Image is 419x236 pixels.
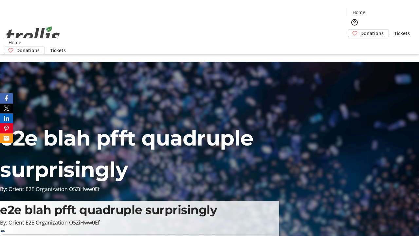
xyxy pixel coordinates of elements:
a: Home [348,9,369,16]
span: Home [353,9,365,16]
a: Tickets [45,47,71,54]
button: Cart [348,37,361,50]
span: Donations [360,30,384,37]
span: Home [9,39,21,46]
span: Donations [16,47,40,54]
a: Tickets [389,30,415,37]
a: Home [4,39,25,46]
img: Orient E2E Organization O5ZiHww0Ef's Logo [4,19,62,52]
a: Donations [348,29,389,37]
span: Tickets [394,30,410,37]
button: Help [348,16,361,29]
span: Tickets [50,47,66,54]
a: Donations [4,47,45,54]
